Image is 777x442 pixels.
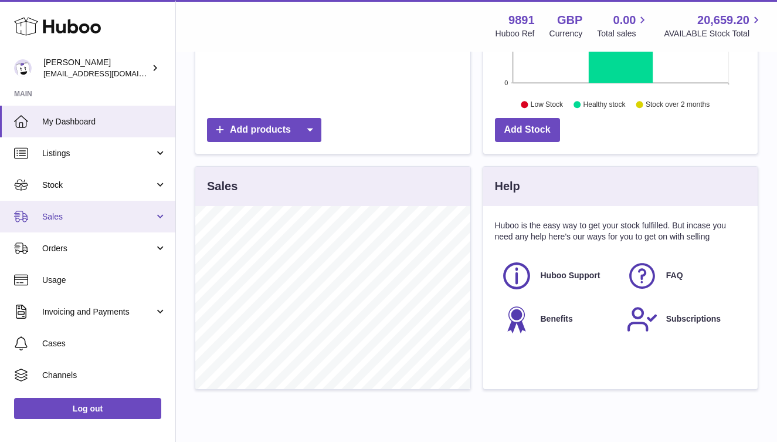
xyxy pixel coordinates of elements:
[613,12,636,28] span: 0.00
[42,211,154,222] span: Sales
[42,180,154,191] span: Stock
[42,306,154,318] span: Invoicing and Payments
[43,57,149,79] div: [PERSON_NAME]
[501,303,615,335] a: Benefits
[666,313,721,325] span: Subscriptions
[549,28,583,39] div: Currency
[597,12,649,39] a: 0.00 Total sales
[42,148,154,159] span: Listings
[583,100,626,109] text: Healthy stock
[626,260,740,292] a: FAQ
[666,270,683,281] span: FAQ
[597,28,649,39] span: Total sales
[541,270,600,281] span: Huboo Support
[541,313,573,325] span: Benefits
[14,398,161,419] a: Log out
[207,178,237,194] h3: Sales
[646,100,710,109] text: Stock over 2 months
[42,338,167,349] span: Cases
[530,100,563,109] text: Low Stock
[207,118,321,142] a: Add products
[14,59,32,77] img: ro@thebitterclub.co.uk
[43,69,172,78] span: [EMAIL_ADDRESS][DOMAIN_NAME]
[508,12,535,28] strong: 9891
[495,118,560,142] a: Add Stock
[42,370,167,381] span: Channels
[664,12,763,39] a: 20,659.20 AVAILABLE Stock Total
[504,79,508,86] text: 0
[495,220,747,242] p: Huboo is the easy way to get your stock fulfilled. But incase you need any help here's our ways f...
[697,12,749,28] span: 20,659.20
[42,243,154,254] span: Orders
[501,260,615,292] a: Huboo Support
[496,28,535,39] div: Huboo Ref
[626,303,740,335] a: Subscriptions
[42,275,167,286] span: Usage
[495,178,520,194] h3: Help
[42,116,167,127] span: My Dashboard
[557,12,582,28] strong: GBP
[664,28,763,39] span: AVAILABLE Stock Total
